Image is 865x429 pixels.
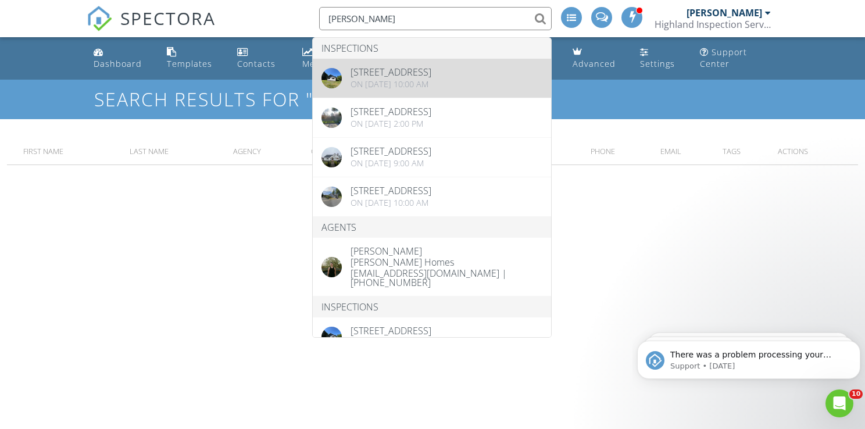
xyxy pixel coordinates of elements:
div: [PERSON_NAME] [351,246,542,256]
div: Contacts [237,58,276,69]
iframe: Intercom notifications message [632,316,865,398]
a: Advanced [568,42,627,75]
th: Tags [720,138,775,165]
a: Dashboard [89,42,153,75]
div: On [DATE] 2:00 pm [351,119,431,128]
li: Inspections [313,296,551,317]
th: Actions [775,138,858,165]
div: [STREET_ADDRESS] [351,107,431,116]
div: Templates [167,58,212,69]
th: Phone [588,138,657,165]
div: [PERSON_NAME] Homes [351,256,542,267]
th: Last Name [127,138,230,165]
div: Highland Inspection Services [655,19,771,30]
div: [STREET_ADDRESS] [351,186,431,195]
div: [STREET_ADDRESS] [351,326,431,335]
div: On [DATE] 9:00 am [351,159,431,168]
div: [EMAIL_ADDRESS][DOMAIN_NAME] | [PHONE_NUMBER] [351,267,542,287]
th: First Name [20,138,127,165]
h1: Search results for "[PERSON_NAME]" [94,89,771,109]
div: [PERSON_NAME] [687,7,762,19]
span: SPECTORA [120,6,216,30]
img: streetview [321,187,342,207]
th: client's Agent [308,138,446,165]
img: 8823213%2Fcover_photos%2FcWiqKpBAhqBKTKZ1iph8%2Foriginal.8823213-1749315822097 [321,327,342,347]
li: Agents [313,217,551,238]
a: Contacts [233,42,288,75]
th: Email [657,138,719,165]
div: On [DATE] 10:00 am [351,80,431,89]
div: Metrics [302,58,334,69]
div: Advanced [573,58,616,69]
span: 10 [849,389,863,399]
img: data [321,257,342,277]
img: streetview [321,108,342,128]
div: Support Center [700,47,747,69]
img: 8823213%2Fcover_photos%2FcWiqKpBAhqBKTKZ1iph8%2Foriginal.8823213-1749315822097 [321,68,342,88]
li: Inspections [313,38,551,59]
div: Dashboard [94,58,142,69]
img: The Best Home Inspection Software - Spectora [87,6,112,31]
div: On [DATE] 10:00 am [351,198,431,208]
img: cover.jpg [321,147,342,167]
iframe: Intercom live chat [825,389,853,417]
a: SPECTORA [87,16,216,40]
input: Search everything... [319,7,552,30]
div: [STREET_ADDRESS] [351,67,431,77]
div: Settings [640,58,675,69]
th: Agency [230,138,308,165]
a: Templates [162,42,223,75]
a: Settings [635,42,686,75]
div: [STREET_ADDRESS] [351,146,431,156]
a: Support Center [695,42,776,75]
a: Metrics [298,42,348,75]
